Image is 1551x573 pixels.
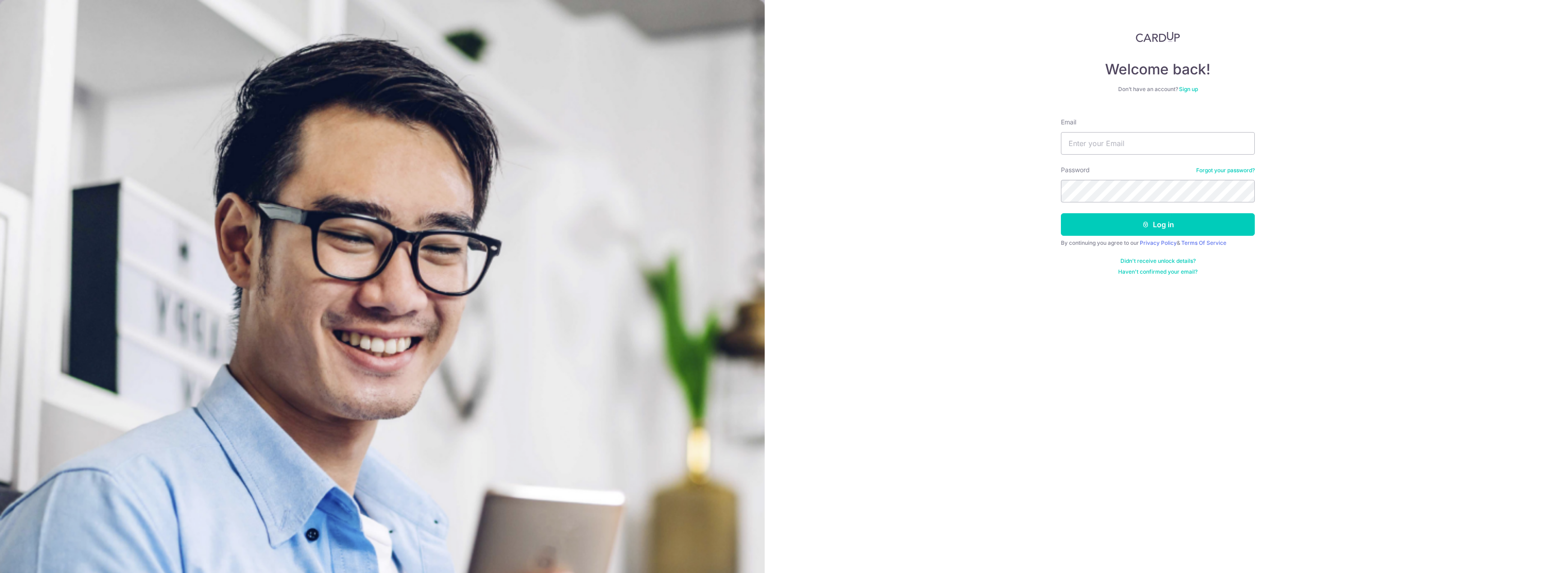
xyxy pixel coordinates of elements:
[1118,268,1198,275] a: Haven't confirmed your email?
[1120,257,1196,265] a: Didn't receive unlock details?
[1061,118,1076,127] label: Email
[1061,132,1255,155] input: Enter your Email
[1179,86,1198,92] a: Sign up
[1061,60,1255,78] h4: Welcome back!
[1061,213,1255,236] button: Log in
[1061,86,1255,93] div: Don’t have an account?
[1061,165,1090,174] label: Password
[1196,167,1255,174] a: Forgot your password?
[1061,239,1255,247] div: By continuing you agree to our &
[1140,239,1177,246] a: Privacy Policy
[1136,32,1180,42] img: CardUp Logo
[1181,239,1226,246] a: Terms Of Service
